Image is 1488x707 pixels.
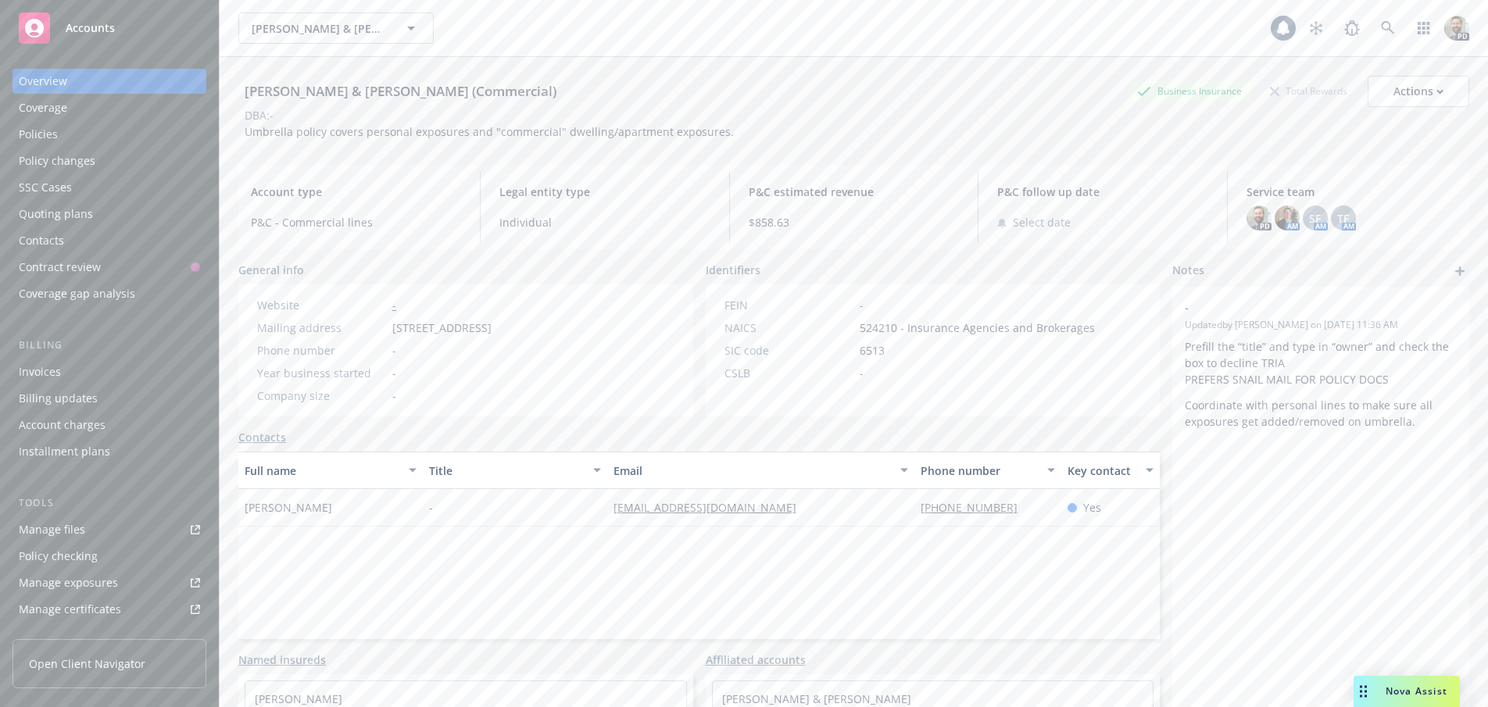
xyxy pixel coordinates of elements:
[706,262,760,278] span: Identifiers
[1262,81,1355,101] div: Total Rewards
[13,148,206,173] a: Policy changes
[19,255,101,280] div: Contract review
[19,439,110,464] div: Installment plans
[13,337,206,353] div: Billing
[499,184,710,200] span: Legal entity type
[13,255,206,280] a: Contract review
[392,298,396,312] a: -
[255,691,342,706] a: [PERSON_NAME]
[1083,499,1101,516] span: Yes
[13,175,206,200] a: SSC Cases
[238,452,423,489] button: Full name
[252,20,387,37] span: [PERSON_NAME] & [PERSON_NAME] (Commercial)
[1393,77,1443,106] div: Actions
[1068,462,1136,479] div: Key contact
[1368,76,1469,107] button: Actions
[19,202,93,227] div: Quoting plans
[1408,12,1440,44] a: Switch app
[13,69,206,94] a: Overview
[257,365,386,381] div: Year business started
[1185,397,1457,430] p: Coordinate with personal lines to make sure all exposures get added/removed on umbrella.
[257,342,386,359] div: Phone number
[251,184,461,200] span: Account type
[19,69,67,94] div: Overview
[1247,205,1272,230] img: photo
[1185,318,1457,332] span: Updated by [PERSON_NAME] on [DATE] 11:36 AM
[257,387,386,404] div: Company size
[1444,16,1469,41] img: photo
[13,623,206,648] a: Manage BORs
[1172,262,1204,280] span: Notes
[19,122,58,147] div: Policies
[13,386,206,411] a: Billing updates
[860,342,885,359] span: 6513
[13,95,206,120] a: Coverage
[724,342,853,359] div: SIC code
[722,691,911,706] a: [PERSON_NAME] & [PERSON_NAME]
[19,386,98,411] div: Billing updates
[392,342,396,359] span: -
[1300,12,1332,44] a: Stop snowing
[1450,262,1469,280] a: add
[724,297,853,313] div: FEIN
[13,517,206,542] a: Manage files
[1354,676,1460,707] button: Nova Assist
[1013,214,1071,230] span: Select date
[245,107,274,123] div: DBA: -
[860,320,1095,336] span: 524210 - Insurance Agencies and Brokerages
[1247,184,1457,200] span: Service team
[724,365,853,381] div: CSLB
[238,262,304,278] span: General info
[257,297,386,313] div: Website
[613,500,809,515] a: [EMAIL_ADDRESS][DOMAIN_NAME]
[13,570,206,595] a: Manage exposures
[13,495,206,511] div: Tools
[238,12,434,44] button: [PERSON_NAME] & [PERSON_NAME] (Commercial)
[1185,299,1416,316] span: -
[724,320,853,336] div: NAICS
[13,228,206,253] a: Contacts
[19,175,72,200] div: SSC Cases
[245,499,332,516] span: [PERSON_NAME]
[19,623,92,648] div: Manage BORs
[19,95,67,120] div: Coverage
[499,214,710,230] span: Individual
[1372,12,1404,44] a: Search
[13,122,206,147] a: Policies
[19,281,135,306] div: Coverage gap analysis
[29,655,145,672] span: Open Client Navigator
[1337,210,1349,227] span: TF
[19,517,85,542] div: Manage files
[921,462,1039,479] div: Phone number
[429,499,433,516] span: -
[19,412,106,437] div: Account charges
[13,281,206,306] a: Coverage gap analysis
[238,81,563,102] div: [PERSON_NAME] & [PERSON_NAME] (Commercial)
[429,462,584,479] div: Title
[245,462,399,479] div: Full name
[1275,205,1300,230] img: photo
[19,359,61,384] div: Invoices
[19,544,98,569] div: Policy checking
[13,412,206,437] a: Account charges
[607,452,914,489] button: Email
[238,429,286,445] a: Contacts
[1354,676,1373,707] div: Drag to move
[860,297,864,313] span: -
[1386,684,1447,698] span: Nova Assist
[860,365,864,381] span: -
[19,597,121,622] div: Manage certificates
[1309,210,1321,227] span: SF
[66,22,115,34] span: Accounts
[13,439,206,464] a: Installment plans
[1061,452,1160,489] button: Key contact
[13,597,206,622] a: Manage certificates
[914,452,1062,489] button: Phone number
[238,652,326,668] a: Named insureds
[613,462,891,479] div: Email
[392,387,396,404] span: -
[1129,81,1250,101] div: Business Insurance
[423,452,607,489] button: Title
[749,214,959,230] span: $858.63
